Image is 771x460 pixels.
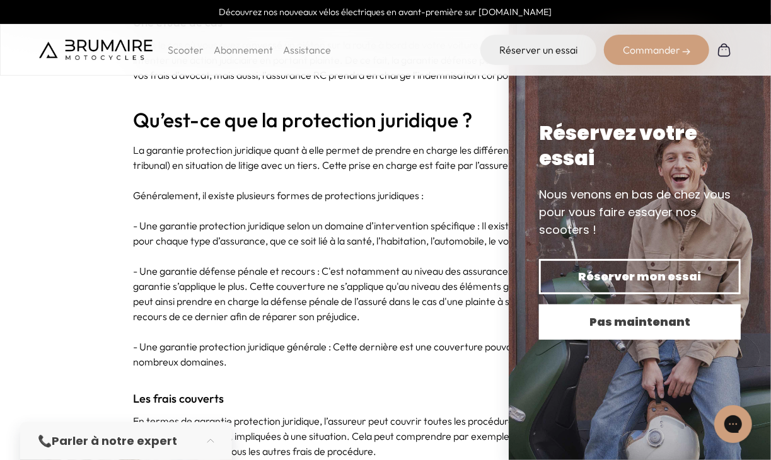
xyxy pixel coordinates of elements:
[604,35,709,65] div: Commander
[708,401,758,447] iframe: Gorgias live chat messenger
[39,40,153,60] img: Brumaire Motocycles
[168,42,204,57] p: Scooter
[134,413,638,459] p: En termes de garantie protection juridique, l’assureur peut couvrir toutes les procédures civiles...
[214,43,273,56] a: Abonnement
[480,35,596,65] a: Réserver un essai
[134,107,473,132] strong: Qu’est-ce que la protection juridique ?
[134,263,638,324] p: - Une garantie défense pénale et recours : C'est notamment au niveau des assurances automobiles q...
[134,142,638,173] p: La garantie protection juridique quant à elle permet de prendre en charge les différents frais ju...
[683,48,690,55] img: right-arrow-2.png
[134,188,638,203] p: Généralement, il existe plusieurs formes de protections juridiques :
[283,43,331,56] a: Assistance
[134,339,638,369] p: - Une garantie protection juridique générale : Cette dernière est une couverture pouvant prendre ...
[134,391,224,406] strong: Les frais couverts
[134,218,638,248] p: - Une garantie protection juridique selon un domaine d’intervention spécifique : Il existe une pr...
[717,42,732,57] img: Panier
